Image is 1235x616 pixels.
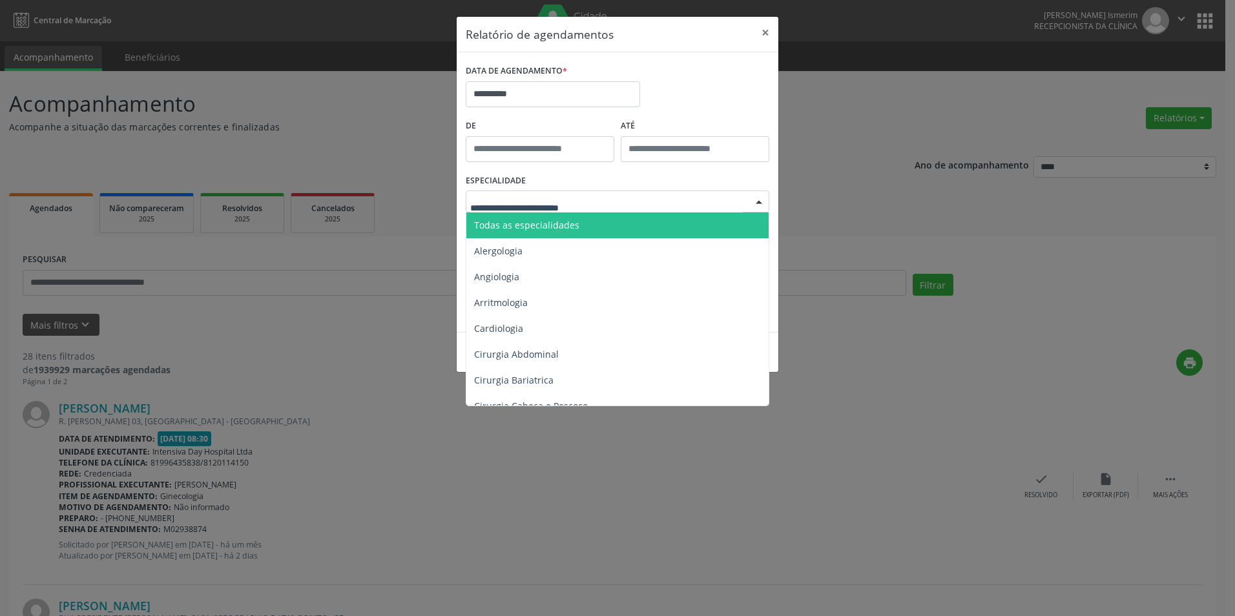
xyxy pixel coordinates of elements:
[466,171,526,191] label: ESPECIALIDADE
[474,400,588,412] span: Cirurgia Cabeça e Pescoço
[474,348,559,360] span: Cirurgia Abdominal
[474,296,528,309] span: Arritmologia
[752,17,778,48] button: Close
[466,116,614,136] label: De
[466,26,614,43] h5: Relatório de agendamentos
[621,116,769,136] label: ATÉ
[474,271,519,283] span: Angiologia
[466,61,567,81] label: DATA DE AGENDAMENTO
[474,322,523,334] span: Cardiologia
[474,219,579,231] span: Todas as especialidades
[474,245,523,257] span: Alergologia
[474,374,554,386] span: Cirurgia Bariatrica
